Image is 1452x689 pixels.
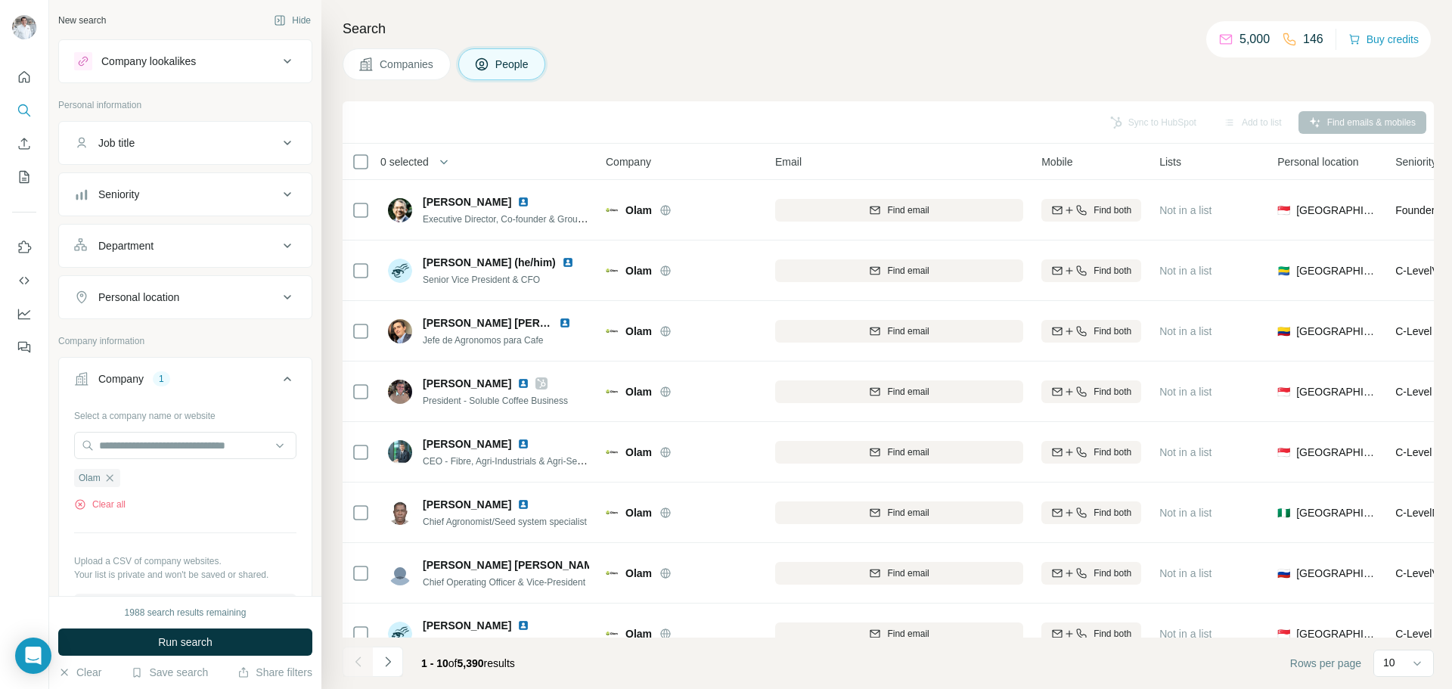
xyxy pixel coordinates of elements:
button: Search [12,97,36,124]
img: Logo of Olam [606,386,618,398]
span: Not in a list [1159,325,1212,337]
span: Senior Vice President & CFO [423,275,540,285]
span: Find both [1094,506,1131,520]
span: Seniority [1395,154,1436,169]
span: [GEOGRAPHIC_DATA] [1296,263,1377,278]
span: Not in a list [1159,628,1212,640]
img: Logo of Olam [606,265,618,277]
span: Olam [625,505,652,520]
img: LinkedIn logo [517,196,529,208]
span: President - Soluble Coffee Business [423,396,568,406]
button: Enrich CSV [12,130,36,157]
span: Companies [380,57,435,72]
img: LinkedIn logo [517,438,529,450]
span: results [421,657,515,669]
span: [PERSON_NAME] [PERSON_NAME] [423,317,603,329]
span: [PERSON_NAME] [423,497,511,512]
span: Olam [625,324,652,339]
button: Find email [775,380,1023,403]
button: Find both [1041,259,1141,282]
span: Not in a list [1159,567,1212,579]
span: Chief Operating Officer & Vice-President [423,577,585,588]
button: Company1 [59,361,312,403]
span: People [495,57,530,72]
span: 🇬🇦 [1277,263,1290,278]
button: Run search [58,628,312,656]
span: Not in a list [1159,446,1212,458]
span: Not in a list [1159,386,1212,398]
span: [GEOGRAPHIC_DATA] [1296,203,1377,218]
button: Navigate to next page [373,647,403,677]
button: Find email [775,320,1023,343]
span: [GEOGRAPHIC_DATA] [1296,505,1377,520]
span: [GEOGRAPHIC_DATA] [1296,626,1377,641]
span: Find both [1094,627,1131,641]
img: LinkedIn logo [562,256,574,268]
button: Save search [131,665,208,680]
span: Not in a list [1159,507,1212,519]
div: Department [98,238,154,253]
p: Upload a CSV of company websites. [74,554,296,568]
img: LinkedIn logo [517,377,529,390]
img: LinkedIn logo [517,498,529,511]
span: 5,390 [458,657,484,669]
span: Executive Director, Co-founder & Group CEO [423,213,605,225]
span: C-Level [1395,325,1432,337]
img: Avatar [388,259,412,283]
div: New search [58,14,106,27]
div: Open Intercom Messenger [15,638,51,674]
button: Share filters [237,665,312,680]
img: Logo of Olam [606,325,618,337]
span: Email [775,154,802,169]
span: 🇸🇬 [1277,384,1290,399]
img: Avatar [388,561,412,585]
span: Olam [625,445,652,460]
span: Find email [887,627,929,641]
span: Personal location [1277,154,1358,169]
span: Lists [1159,154,1181,169]
button: Find both [1041,441,1141,464]
span: [PERSON_NAME] [423,436,511,452]
span: Find both [1094,203,1131,217]
p: 146 [1303,30,1323,48]
p: 5,000 [1239,30,1270,48]
button: Department [59,228,312,264]
button: Clear all [74,498,126,511]
span: [PERSON_NAME] [423,376,511,391]
img: Avatar [388,380,412,404]
button: Hide [263,9,321,32]
button: Find email [775,259,1023,282]
span: 🇳🇬 [1277,505,1290,520]
span: [PERSON_NAME] [PERSON_NAME] [423,557,603,573]
span: Find both [1094,566,1131,580]
span: [GEOGRAPHIC_DATA] [1296,445,1377,460]
button: Quick start [12,64,36,91]
button: Seniority [59,176,312,213]
button: Dashboard [12,300,36,327]
span: C-Level [1395,386,1432,398]
button: Find email [775,622,1023,645]
span: Not in a list [1159,265,1212,277]
img: LinkedIn logo [559,317,571,329]
button: Use Surfe on LinkedIn [12,234,36,261]
span: Find both [1094,445,1131,459]
button: Personal location [59,279,312,315]
img: Logo of Olam [606,507,618,519]
div: Personal location [98,290,179,305]
img: Avatar [388,501,412,525]
span: Find email [887,445,929,459]
span: Olam [625,626,652,641]
div: Company lookalikes [101,54,196,69]
div: 1 [153,372,170,386]
img: Logo of Olam [606,628,618,640]
span: Find email [887,203,929,217]
span: [PERSON_NAME] [423,618,511,633]
button: Find email [775,199,1023,222]
span: Company [606,154,651,169]
span: C-Level [1395,446,1432,458]
button: Clear [58,665,101,680]
button: Job title [59,125,312,161]
span: Find email [887,264,929,278]
button: Find both [1041,320,1141,343]
span: Olam [79,471,101,485]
